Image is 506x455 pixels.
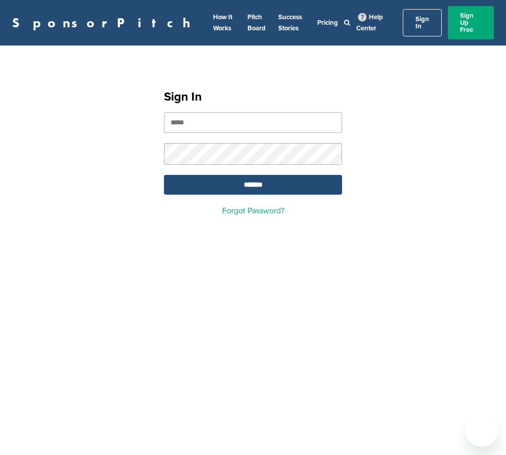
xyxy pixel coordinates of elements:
iframe: Button to launch messaging window [466,415,498,447]
a: Sign Up Free [448,6,494,39]
a: Help Center [356,11,383,34]
a: SponsorPitch [12,16,197,29]
a: Pricing [317,19,338,27]
a: Forgot Password? [222,206,284,216]
a: How It Works [213,13,232,32]
h1: Sign In [164,88,342,106]
a: Success Stories [278,13,302,32]
a: Pitch Board [247,13,266,32]
a: Sign In [403,9,442,36]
